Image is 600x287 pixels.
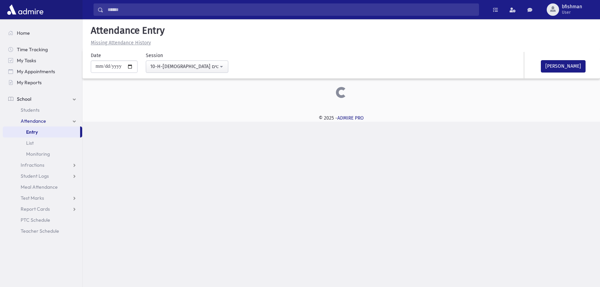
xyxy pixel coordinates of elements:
[3,55,82,66] a: My Tasks
[3,225,82,236] a: Teacher Schedule
[88,25,594,36] h5: Attendance Entry
[146,52,163,59] label: Session
[17,79,42,86] span: My Reports
[3,93,82,104] a: School
[21,107,40,113] span: Students
[3,66,82,77] a: My Appointments
[21,173,49,179] span: Student Logs
[21,162,44,168] span: Infractions
[562,4,582,10] span: bfishman
[3,214,82,225] a: PTC Schedule
[21,184,58,190] span: Meal Attendance
[3,44,82,55] a: Time Tracking
[17,46,48,53] span: Time Tracking
[88,40,151,46] a: Missing Attendance History
[21,195,44,201] span: Test Marks
[337,115,364,121] a: ADMIRE PRO
[26,151,50,157] span: Monitoring
[3,27,82,38] a: Home
[3,148,82,159] a: Monitoring
[91,52,101,59] label: Date
[3,170,82,181] a: Student Logs
[17,30,30,36] span: Home
[17,96,31,102] span: School
[3,137,82,148] a: List
[3,159,82,170] a: Infractions
[3,77,82,88] a: My Reports
[17,68,55,75] span: My Appointments
[91,40,151,46] u: Missing Attendance History
[146,60,228,73] button: 10-H-נביאים ראשונים: שופטים(10:00AM-10:45AM)
[3,104,82,115] a: Students
[17,57,36,64] span: My Tasks
[21,206,50,212] span: Report Cards
[26,129,38,135] span: Entry
[26,140,34,146] span: List
[21,217,50,223] span: PTC Schedule
[3,126,80,137] a: Entry
[541,60,586,73] button: [PERSON_NAME]
[150,63,218,70] div: 10-H-[DEMOGRAPHIC_DATA] ראשונים: שופטים(10:00AM-10:45AM)
[3,203,82,214] a: Report Cards
[3,115,82,126] a: Attendance
[3,181,82,192] a: Meal Attendance
[3,192,82,203] a: Test Marks
[6,3,45,16] img: AdmirePro
[21,118,46,124] span: Attendance
[103,3,479,16] input: Search
[94,114,589,122] div: © 2025 -
[21,228,59,234] span: Teacher Schedule
[562,10,582,15] span: User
